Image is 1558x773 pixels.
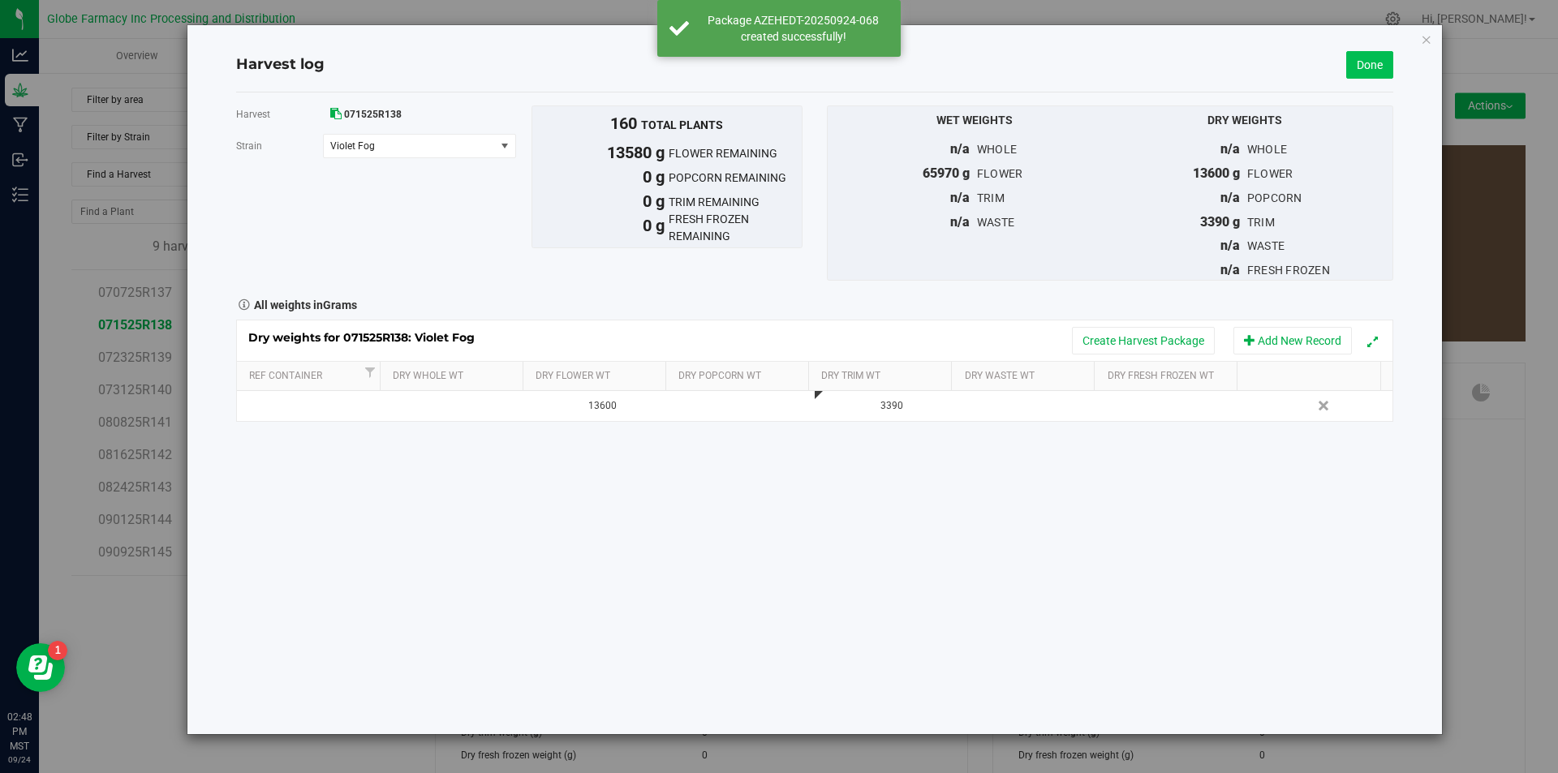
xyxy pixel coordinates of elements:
span: 13580 g [532,140,669,165]
span: waste [1247,239,1285,252]
div: 13600 [537,398,669,414]
button: Add New Record [1233,327,1352,354]
span: Wet Weights [936,114,1013,127]
span: n/a [1220,141,1240,157]
span: flower [1247,167,1293,180]
div: Package AZEHEDT-20250924-068 created successfully! [698,12,889,45]
span: 160 [610,114,637,133]
span: Grams [323,298,357,311]
span: select [494,135,514,157]
span: 0 g [532,189,669,213]
span: fresh frozen remaining [669,211,802,245]
span: n/a [950,214,970,230]
a: Dry Flower Wt [536,370,660,383]
a: Dry Whole Wt [393,370,517,383]
strong: All weights in [254,293,357,314]
span: fresh frozen [1247,264,1330,277]
span: whole [1247,143,1287,156]
span: Dry weights for 071525R138: Violet Fog [248,330,491,345]
a: Delete [1313,395,1337,416]
span: 65970 g [923,165,970,181]
span: popcorn remaining [669,170,802,187]
span: n/a [1220,262,1240,277]
span: trim [977,191,1005,204]
button: Expand [1361,329,1384,353]
span: flower [977,167,1023,180]
a: Filter [360,363,380,383]
span: trim [1247,216,1275,229]
a: Dry Popcorn Wt [678,370,803,383]
span: 071525R138 [344,109,402,120]
span: Violet Fog [330,140,482,152]
iframe: Resource center unread badge [48,641,67,660]
a: Dry Trim Wt [821,370,945,383]
span: 0 g [532,213,669,247]
span: 13600 g [1193,165,1240,181]
a: Dry Fresh Frozen Wt [1108,370,1232,383]
span: Dry Weights [1207,114,1282,127]
span: waste [977,216,1014,229]
span: flower remaining [669,145,802,162]
span: n/a [1220,190,1240,205]
span: whole [977,143,1017,156]
button: Create Harvest Package [1072,327,1215,354]
span: n/a [1220,238,1240,253]
span: trim remaining [669,194,802,211]
a: Dry Waste Wt [965,370,1089,383]
iframe: Resource center [16,643,65,692]
a: Done [1346,51,1393,79]
span: n/a [950,141,970,157]
span: 0 g [532,165,669,189]
span: Strain [236,140,262,152]
span: popcorn [1247,191,1302,204]
div: 3390 [826,398,958,414]
h4: Harvest log [236,54,325,75]
span: Harvest [236,109,270,120]
span: 3390 g [1200,214,1240,230]
span: total plants [641,118,723,131]
span: n/a [950,190,970,205]
a: Ref Container [249,370,360,383]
